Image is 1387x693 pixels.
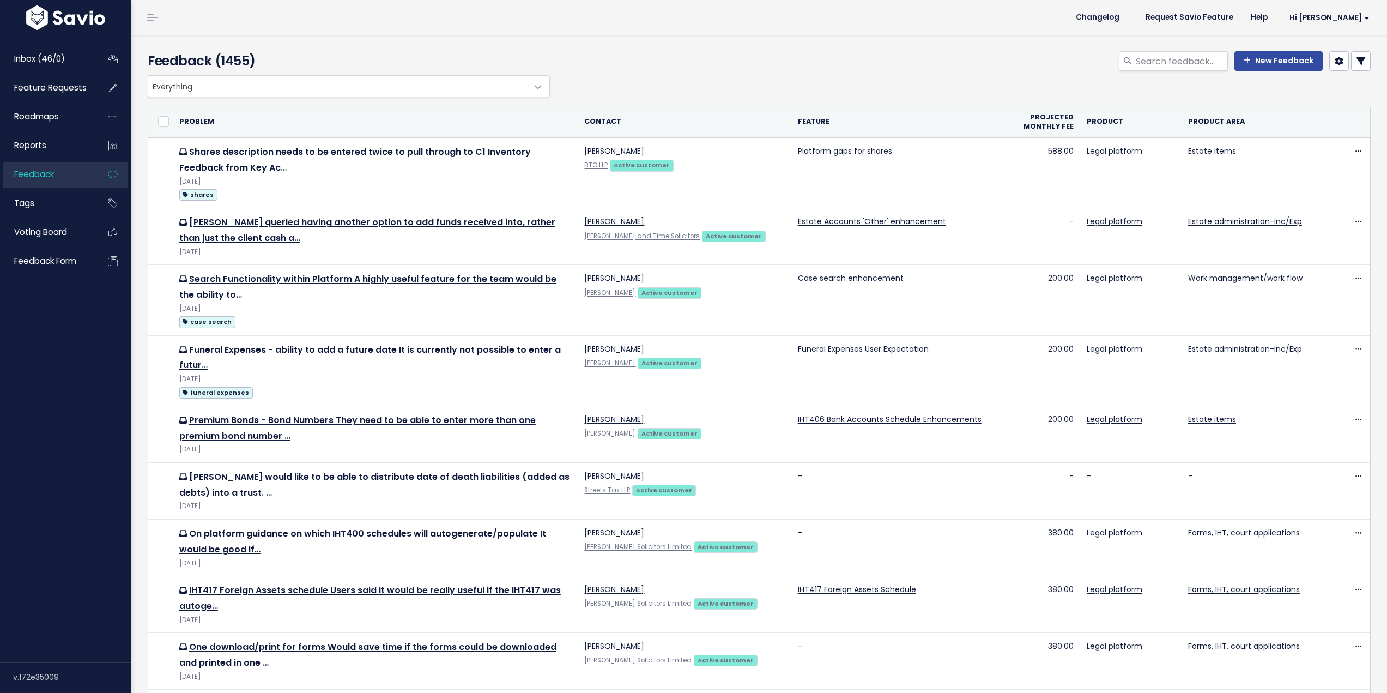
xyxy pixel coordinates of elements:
[584,216,644,227] a: [PERSON_NAME]
[179,315,235,328] a: case search
[1188,344,1302,354] a: Estate administration-Inc/Exp
[791,632,988,689] td: -
[148,51,544,71] h4: Feedback (1455)
[584,359,635,367] a: [PERSON_NAME]
[798,273,904,284] a: Case search enhancement
[148,75,550,97] span: Everything
[179,558,572,569] div: [DATE]
[584,599,692,608] a: [PERSON_NAME] Solicitors Limited
[1242,9,1276,26] a: Help
[1087,344,1142,354] a: Legal platform
[791,462,988,519] td: -
[14,53,65,64] span: Inbox (46/0)
[1182,462,1309,519] td: -
[584,288,635,297] a: [PERSON_NAME]
[1188,527,1300,538] a: Forms, IHT, court applications
[179,501,572,512] div: [DATE]
[1087,273,1142,284] a: Legal platform
[179,671,572,683] div: [DATE]
[610,159,673,170] a: Active customer
[1080,106,1182,138] th: Product
[1276,9,1378,26] a: Hi [PERSON_NAME]
[1080,462,1182,519] td: -
[641,288,698,297] strong: Active customer
[584,486,630,495] a: Streets Tax LLP
[694,598,757,608] a: Active customer
[1188,584,1300,595] a: Forms, IHT, court applications
[1087,414,1142,425] a: Legal platform
[638,427,701,438] a: Active customer
[3,220,90,245] a: Voting Board
[1188,216,1302,227] a: Estate administration-Inc/Exp
[614,161,670,170] strong: Active customer
[791,106,988,138] th: Feature
[698,656,754,665] strong: Active customer
[798,146,892,156] a: Platform gaps for shares
[179,146,531,174] a: Shares description needs to be entered twice to pull through to C1 Inventory Feedback from Key Ac…
[179,216,555,244] a: [PERSON_NAME] queried having another option to add funds received into, rather than just the clie...
[1076,14,1119,21] span: Changelog
[584,543,692,551] a: [PERSON_NAME] Solicitors Limited
[179,385,253,399] a: funeral expenses
[179,444,572,455] div: [DATE]
[641,359,698,367] strong: Active customer
[1087,527,1142,538] a: Legal platform
[14,197,34,209] span: Tags
[1234,51,1323,71] a: New Feedback
[988,406,1080,462] td: 200.00
[3,162,90,187] a: Feedback
[1087,146,1142,156] a: Legal platform
[988,462,1080,519] td: -
[694,541,757,552] a: Active customer
[179,527,546,556] a: On platform guidance on which IHT400 schedules will autogenerate/populate It would be good if…
[1087,216,1142,227] a: Legal platform
[179,188,217,201] a: shares
[23,5,108,30] img: logo-white.9d6f32f41409.svg
[988,265,1080,335] td: 200.00
[632,484,695,495] a: Active customer
[706,232,762,240] strong: Active customer
[14,255,76,267] span: Feedback form
[584,232,700,240] a: [PERSON_NAME] and Time Solicitors
[584,656,692,665] a: [PERSON_NAME] Solicitors Limited
[988,106,1080,138] th: Projected monthly fee
[14,82,87,93] span: Feature Requests
[1289,14,1370,22] span: Hi [PERSON_NAME]
[584,414,644,425] a: [PERSON_NAME]
[13,663,131,691] div: v.172e35009
[3,46,90,71] a: Inbox (46/0)
[1087,641,1142,652] a: Legal platform
[3,191,90,216] a: Tags
[584,641,644,652] a: [PERSON_NAME]
[148,76,528,97] span: Everything
[179,387,253,399] span: funeral expenses
[3,133,90,158] a: Reports
[179,471,570,499] a: [PERSON_NAME] would like to be able to distribute date of death liabilities (added as debts) into...
[798,414,982,425] a: IHT406 Bank Accounts Schedule Enhancements
[636,486,692,495] strong: Active customer
[584,527,644,538] a: [PERSON_NAME]
[179,176,572,188] div: [DATE]
[179,584,561,612] a: IHT417 Foreign Assets schedule Users said it would be really useful if the IHT417 was autoge…
[179,414,536,442] a: Premium Bonds - Bond Numbers They need to be able to enter more than one premium bond number …
[698,543,754,551] strong: Active customer
[988,208,1080,265] td: -
[988,519,1080,576] td: 380.00
[578,106,791,138] th: Contact
[1188,146,1236,156] a: Estate items
[3,75,90,100] a: Feature Requests
[702,230,765,241] a: Active customer
[1188,414,1236,425] a: Estate items
[179,614,572,626] div: [DATE]
[584,161,608,170] a: BTO LLP
[988,632,1080,689] td: 380.00
[179,641,556,669] a: One download/print for forms Would save time if the forms could be downloaded and printed in one …
[179,344,561,372] a: Funeral Expenses - ability to add a future date It is currently not possible to enter a futur…
[798,216,946,227] a: Estate Accounts 'Other' enhancement
[14,226,67,238] span: Voting Board
[641,429,698,438] strong: Active customer
[1182,106,1309,138] th: Product Area
[179,189,217,201] span: shares
[584,146,644,156] a: [PERSON_NAME]
[584,584,644,595] a: [PERSON_NAME]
